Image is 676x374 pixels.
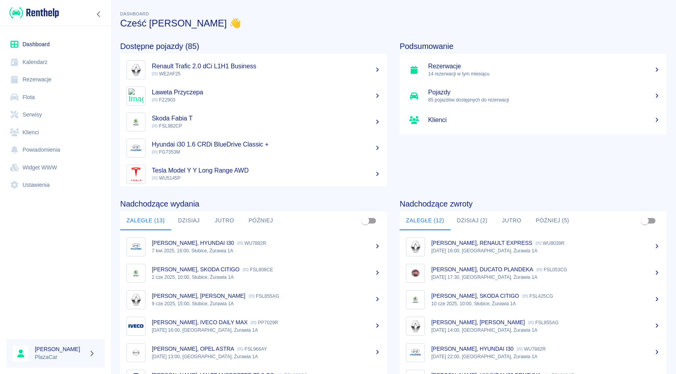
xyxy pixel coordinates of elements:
[35,345,85,353] h6: [PERSON_NAME]
[152,123,182,129] span: FSL982CP
[428,116,660,124] h5: Klienci
[428,96,660,103] p: 85 pojazdów dostępnych do rezerwacji
[152,88,381,96] h5: Laweta Przyczepa
[249,293,279,299] p: FSL855AG
[152,240,234,246] p: [PERSON_NAME], HYUNDAI I30
[128,266,144,281] img: Image
[120,18,667,29] h3: Cześć [PERSON_NAME] 👋
[120,57,387,83] a: ImageRenault Trafic 2.0 dCi L1H1 Business WE2AF25
[237,346,267,352] p: FSL966AY
[431,346,514,352] p: [PERSON_NAME], HYUNDAI I30
[428,70,660,77] p: 14 rezerwacji w tym miesiącu
[431,240,532,246] p: [PERSON_NAME], RENAULT EXPRESS
[152,149,180,155] span: FG7353M
[152,62,381,70] h5: Renault Trafic 2.0 dCi L1H1 Business
[251,320,278,325] p: PP7029R
[431,247,660,254] p: [DATE] 16:00, [GEOGRAPHIC_DATA], Żurawia 1A
[152,353,381,360] p: [DATE] 13:00, [GEOGRAPHIC_DATA], Żurawia 1A
[6,36,105,53] a: Dashboard
[152,71,181,77] span: WE2AF25
[6,106,105,124] a: Serwisy
[128,239,144,254] img: Image
[431,353,660,360] p: [DATE] 22:00, [GEOGRAPHIC_DATA], Żurawia 1A
[152,319,247,325] p: [PERSON_NAME], IVECO DAILY MAX
[120,339,387,366] a: Image[PERSON_NAME], OPEL ASTRA FSL966AY[DATE] 13:00, [GEOGRAPHIC_DATA], Żurawia 1A
[400,286,667,313] a: Image[PERSON_NAME], SKODA CITIGO FSL425CG10 cze 2025, 10:00, Słubice, Żurawia 1A
[408,292,423,307] img: Image
[152,266,240,273] p: [PERSON_NAME], SKODA CITIGO
[431,327,660,334] p: [DATE] 14:00, [GEOGRAPHIC_DATA], Żurawia 1A
[152,115,381,122] h5: Skoda Fabia T
[128,115,144,130] img: Image
[400,339,667,366] a: Image[PERSON_NAME], HYUNDAI I30 WU7882R[DATE] 22:00, [GEOGRAPHIC_DATA], Żurawia 1A
[120,135,387,161] a: ImageHyundai i30 1.6 CRDi BlueDrive Classic + FG7353M
[120,41,387,51] h4: Dostępne pojazdy (85)
[6,88,105,106] a: Flota
[428,88,660,96] h5: Pojazdy
[152,247,381,254] p: 7 kwi 2025, 16:00, Słubice, Żurawia 1A
[431,274,660,281] p: [DATE] 17:30, [GEOGRAPHIC_DATA], Żurawia 1A
[152,97,175,103] span: FZ2903
[431,293,519,299] p: [PERSON_NAME], SKODA CITIGO
[400,260,667,286] a: Image[PERSON_NAME], DUCATO PLANDEKA FSL053CG[DATE] 17:30, [GEOGRAPHIC_DATA], Żurawia 1A
[522,293,553,299] p: FSL425CG
[120,260,387,286] a: Image[PERSON_NAME], SKODA CITIGO FSL808CE2 cze 2025, 10:00, Słubice, Żurawia 1A
[128,141,144,156] img: Image
[120,199,387,209] h4: Nadchodzące wydania
[9,6,59,19] img: Renthelp logo
[358,213,373,228] span: Pokaż przypisane tylko do mnie
[6,6,59,19] a: Renthelp logo
[529,211,576,230] button: Później (5)
[400,313,667,339] a: Image[PERSON_NAME], [PERSON_NAME] FSL855AG[DATE] 14:00, [GEOGRAPHIC_DATA], Żurawia 1A
[152,175,181,181] span: WU5145P
[637,213,652,228] span: Pokaż przypisane tylko do mnie
[528,320,559,325] p: FSL855AG
[128,62,144,77] img: Image
[400,109,667,131] a: Klienci
[400,57,667,83] a: Rezerwacje14 rezerwacji w tym miesiącu
[517,346,546,352] p: WU7882R
[6,159,105,177] a: Widget WWW
[6,53,105,71] a: Kalendarz
[128,345,144,360] img: Image
[6,124,105,141] a: Klienci
[431,266,533,273] p: [PERSON_NAME], DUCATO PLANDEKA
[207,211,242,230] button: Jutro
[120,286,387,313] a: Image[PERSON_NAME], [PERSON_NAME] FSL855AG9 cze 2025, 15:00, Słubice, Żurawia 1A
[152,300,381,307] p: 9 cze 2025, 15:00, Słubice, Żurawia 1A
[408,266,423,281] img: Image
[400,199,667,209] h4: Nadchodzące zwroty
[408,319,423,334] img: Image
[93,9,105,19] button: Zwiń nawigację
[128,319,144,334] img: Image
[6,141,105,159] a: Powiadomienia
[152,327,381,334] p: [DATE] 16:00, [GEOGRAPHIC_DATA], Żurawia 1A
[128,88,144,103] img: Image
[536,241,565,246] p: WU8039R
[120,11,149,16] span: Dashboard
[152,274,381,281] p: 2 cze 2025, 10:00, Słubice, Żurawia 1A
[128,167,144,182] img: Image
[431,300,660,307] p: 10 cze 2025, 10:00, Słubice, Żurawia 1A
[152,293,245,299] p: [PERSON_NAME], [PERSON_NAME]
[400,41,667,51] h4: Podsumowanie
[152,167,381,175] h5: Tesla Model Y Y Long Range AWD
[152,141,381,148] h5: Hyundai i30 1.6 CRDi BlueDrive Classic +
[120,161,387,187] a: ImageTesla Model Y Y Long Range AWD WU5145P
[243,267,273,273] p: FSL808CE
[451,211,494,230] button: Dzisiaj (2)
[242,211,279,230] button: Później
[120,313,387,339] a: Image[PERSON_NAME], IVECO DAILY MAX PP7029R[DATE] 16:00, [GEOGRAPHIC_DATA], Żurawia 1A
[536,267,567,273] p: FSL053CG
[494,211,529,230] button: Jutro
[400,211,451,230] button: Zaległe (12)
[35,353,85,361] p: PlazaCar
[120,233,387,260] a: Image[PERSON_NAME], HYUNDAI I30 WU7882R7 kwi 2025, 16:00, Słubice, Żurawia 1A
[120,109,387,135] a: ImageSkoda Fabia T FSL982CP
[408,239,423,254] img: Image
[120,83,387,109] a: ImageLaweta Przyczepa FZ2903
[237,241,266,246] p: WU7882R
[128,292,144,307] img: Image
[6,71,105,88] a: Rezerwacje
[152,346,234,352] p: [PERSON_NAME], OPEL ASTRA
